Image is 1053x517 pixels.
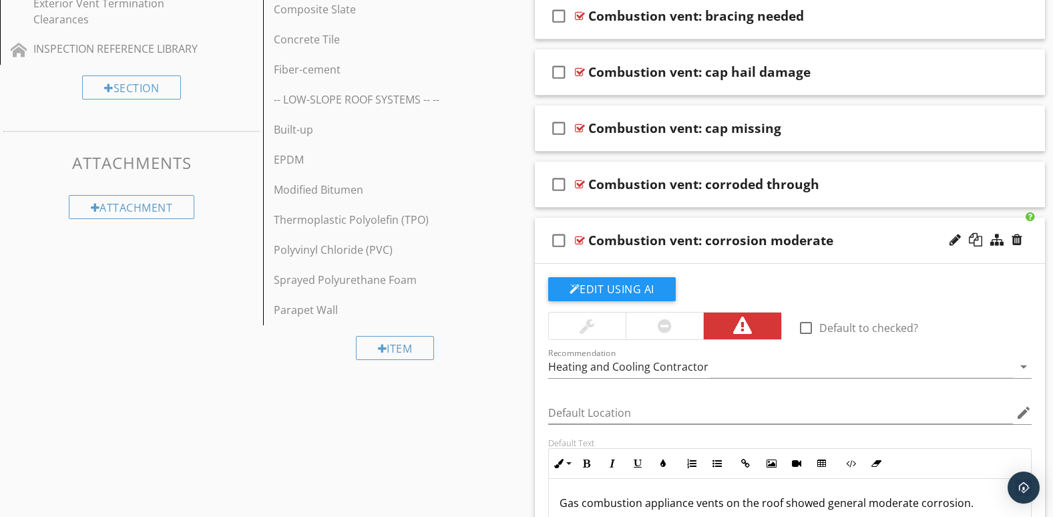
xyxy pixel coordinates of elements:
[274,31,469,47] div: Concrete Tile
[679,451,704,476] button: Ordered List
[69,195,195,219] div: Attachment
[588,232,833,248] div: Combustion vent: corrosion moderate
[274,61,469,77] div: Fiber-cement
[274,242,469,258] div: Polyvinyl Chloride (PVC)
[548,361,708,373] div: Heating and Cooling Contractor
[809,451,835,476] button: Insert Table
[1016,359,1032,375] i: arrow_drop_down
[574,451,600,476] button: Bold (Ctrl+B)
[548,112,570,144] i: check_box_outline_blank
[1016,405,1032,421] i: edit
[560,495,1021,511] p: Gas combustion appliance vents on the roof showed general moderate corrosion.
[549,451,574,476] button: Inline Style
[356,336,435,360] div: Item
[650,451,676,476] button: Colors
[274,302,469,318] div: Parapet Wall
[548,277,676,301] button: Edit Using AI
[625,451,650,476] button: Underline (Ctrl+U)
[1008,472,1040,504] div: Open Intercom Messenger
[588,64,811,80] div: Combustion vent: cap hail damage
[733,451,759,476] button: Insert Link (Ctrl+K)
[274,1,469,17] div: Composite Slate
[588,176,819,192] div: Combustion vent: corroded through
[548,402,1014,424] input: Default Location
[274,92,469,108] div: -- LOW-SLOPE ROOF SYSTEMS -- --
[838,451,863,476] button: Code View
[548,224,570,256] i: check_box_outline_blank
[784,451,809,476] button: Insert Video
[588,120,781,136] div: Combustion vent: cap missing
[759,451,784,476] button: Insert Image (Ctrl+P)
[33,41,200,57] div: INSPECTION REFERENCE LIBRARY
[82,75,181,100] div: Section
[548,168,570,200] i: check_box_outline_blank
[274,272,469,288] div: Sprayed Polyurethane Foam
[704,451,730,476] button: Unordered List
[274,152,469,168] div: EPDM
[548,438,1032,448] div: Default Text
[548,56,570,88] i: check_box_outline_blank
[600,451,625,476] button: Italic (Ctrl+I)
[863,451,889,476] button: Clear Formatting
[274,182,469,198] div: Modified Bitumen
[819,321,918,335] label: Default to checked?
[588,8,804,24] div: Combustion vent: bracing needed
[274,122,469,138] div: Built-up
[274,212,469,228] div: Thermoplastic Polyolefin (TPO)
